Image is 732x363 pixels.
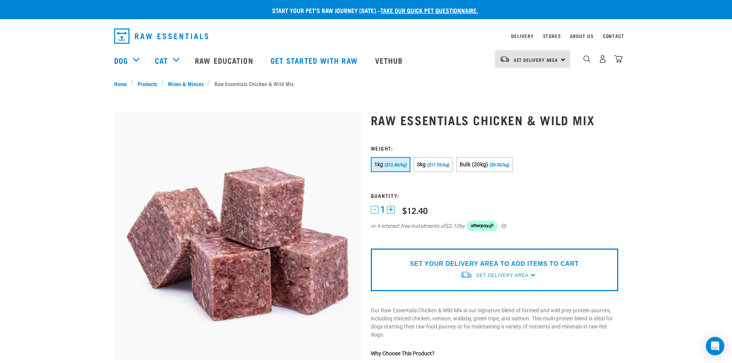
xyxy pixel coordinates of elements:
[114,55,128,66] a: Dog
[460,271,472,279] img: van-moving.png
[427,162,450,167] span: ($11.53/kg)
[706,337,724,355] div: Open Intercom Messenger
[490,162,510,167] span: ($9.50/kg)
[456,157,513,172] button: Bulk (20kg) ($9.50/kg)
[380,206,385,214] span: 1
[417,161,426,167] span: 3kg
[371,192,618,198] h3: Quantity:
[367,45,413,76] a: Vethub
[114,28,208,44] img: Raw Essentials Logo
[402,206,428,215] div: $12.40
[133,80,161,88] a: Products
[603,35,624,37] a: Contact
[413,157,453,172] button: 3kg ($11.53/kg)
[385,162,407,167] span: ($12.40/kg)
[263,45,367,76] a: Get started with Raw
[583,55,591,63] img: home-icon-1@2x.png
[543,35,561,37] a: Stores
[599,55,607,63] img: user.png
[371,307,618,339] p: Our Raw Essentials Chicken & Wild Mix is our signature blend of farmed and wild prey protein sour...
[374,161,383,167] span: 1kg
[187,45,262,76] a: Raw Education
[460,161,488,167] span: Bulk (20kg)
[500,56,510,63] img: van-moving.png
[371,157,410,172] button: 1kg ($12.40/kg)
[467,220,498,231] img: Afterpay
[108,25,624,47] nav: dropdown navigation
[570,35,593,37] a: About Us
[164,80,207,88] a: Mixes & Minces
[387,206,395,214] button: +
[410,259,579,269] p: SET YOUR DELIVERY AREA TO ADD ITEMS TO CART
[511,35,533,37] a: Delivery
[445,222,459,230] span: $3.10
[371,145,618,151] h3: Weight:
[380,8,478,12] a: take our quick pet questionnaire.
[155,55,168,66] a: Cat
[371,113,618,127] h1: Raw Essentials Chicken & Wild Mix
[114,80,618,88] nav: breadcrumbs
[114,80,131,88] a: Home
[371,220,618,231] div: or 4 interest-free instalments of by
[476,273,528,278] span: Set Delivery Area
[514,58,558,61] span: Set Delivery Area
[614,55,622,63] img: home-icon@2x.png
[371,206,378,214] button: -
[114,113,362,360] img: Pile Of Cubed Chicken Wild Meat Mix
[371,350,435,356] strong: Why Choose This Product?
